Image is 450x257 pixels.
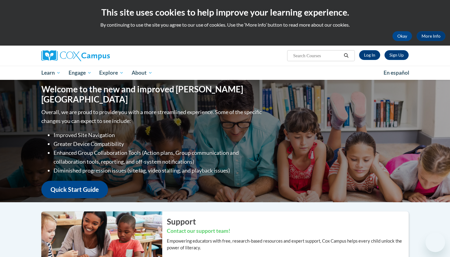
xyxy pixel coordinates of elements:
[99,69,124,76] span: Explore
[32,66,418,80] div: Main menu
[54,140,263,148] li: Greater Device Compatibility
[41,181,108,198] a: Quick Start Guide
[69,69,92,76] span: Engage
[167,238,409,251] p: Empowering educators with free, research-based resources and expert support, Cox Campus helps eve...
[5,21,445,28] p: By continuing to use the site you agree to our use of cookies. Use the ‘More info’ button to read...
[54,148,263,166] li: Enhanced Group Collaboration Tools (Action plans, Group communication and collaboration tools, re...
[342,52,351,59] button: Search
[380,66,413,79] a: En español
[384,50,409,60] a: Register
[41,108,263,125] p: Overall, we are proud to provide you with a more streamlined experience. Some of the specific cha...
[128,66,156,80] a: About
[41,50,110,61] img: Cox Campus
[384,69,409,76] span: En español
[167,216,409,227] h2: Support
[54,166,263,175] li: Diminished progression issues (site lag, video stalling, and playback issues)
[54,131,263,140] li: Improved Site Navigation
[65,66,96,80] a: Engage
[167,227,409,235] h3: Contact our support team!
[41,84,263,105] h1: Welcome to the new and improved [PERSON_NAME][GEOGRAPHIC_DATA]
[359,50,380,60] a: Log In
[41,50,158,61] a: Cox Campus
[37,66,65,80] a: Learn
[417,31,445,41] a: More Info
[293,52,342,59] input: Search Courses
[426,233,445,252] iframe: Button to launch messaging window
[5,6,445,18] h2: This site uses cookies to help improve your learning experience.
[41,69,61,76] span: Learn
[132,69,152,76] span: About
[392,31,412,41] button: Okay
[95,66,128,80] a: Explore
